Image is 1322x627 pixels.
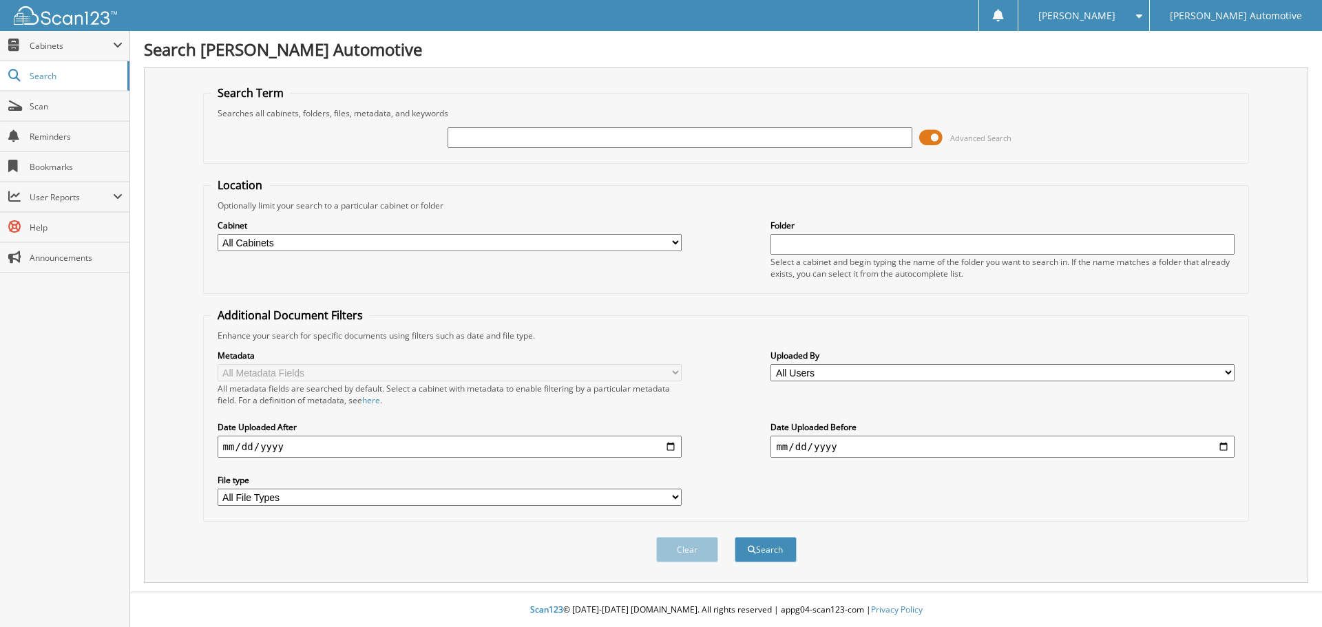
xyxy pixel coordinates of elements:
span: Reminders [30,131,123,142]
div: Optionally limit your search to a particular cabinet or folder [211,200,1242,211]
input: end [770,436,1235,458]
div: © [DATE]-[DATE] [DOMAIN_NAME]. All rights reserved | appg04-scan123-com | [130,593,1322,627]
button: Clear [656,537,718,562]
label: Cabinet [218,220,682,231]
input: start [218,436,682,458]
label: Metadata [218,350,682,361]
a: Privacy Policy [871,604,923,615]
legend: Location [211,178,269,193]
span: [PERSON_NAME] [1038,12,1115,20]
div: All metadata fields are searched by default. Select a cabinet with metadata to enable filtering b... [218,383,682,406]
span: Scan123 [530,604,563,615]
div: Enhance your search for specific documents using filters such as date and file type. [211,330,1242,341]
label: Folder [770,220,1235,231]
span: Advanced Search [950,133,1011,143]
legend: Additional Document Filters [211,308,370,323]
span: [PERSON_NAME] Automotive [1170,12,1302,20]
span: Help [30,222,123,233]
span: Announcements [30,252,123,264]
iframe: Chat Widget [1253,561,1322,627]
label: Date Uploaded Before [770,421,1235,433]
legend: Search Term [211,85,291,100]
label: File type [218,474,682,486]
span: Search [30,70,120,82]
h1: Search [PERSON_NAME] Automotive [144,38,1308,61]
label: Uploaded By [770,350,1235,361]
span: Scan [30,100,123,112]
label: Date Uploaded After [218,421,682,433]
img: scan123-logo-white.svg [14,6,117,25]
button: Search [735,537,797,562]
div: Select a cabinet and begin typing the name of the folder you want to search in. If the name match... [770,256,1235,279]
a: here [362,394,380,406]
div: Searches all cabinets, folders, files, metadata, and keywords [211,107,1242,119]
span: User Reports [30,191,113,203]
span: Cabinets [30,40,113,52]
span: Bookmarks [30,161,123,173]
